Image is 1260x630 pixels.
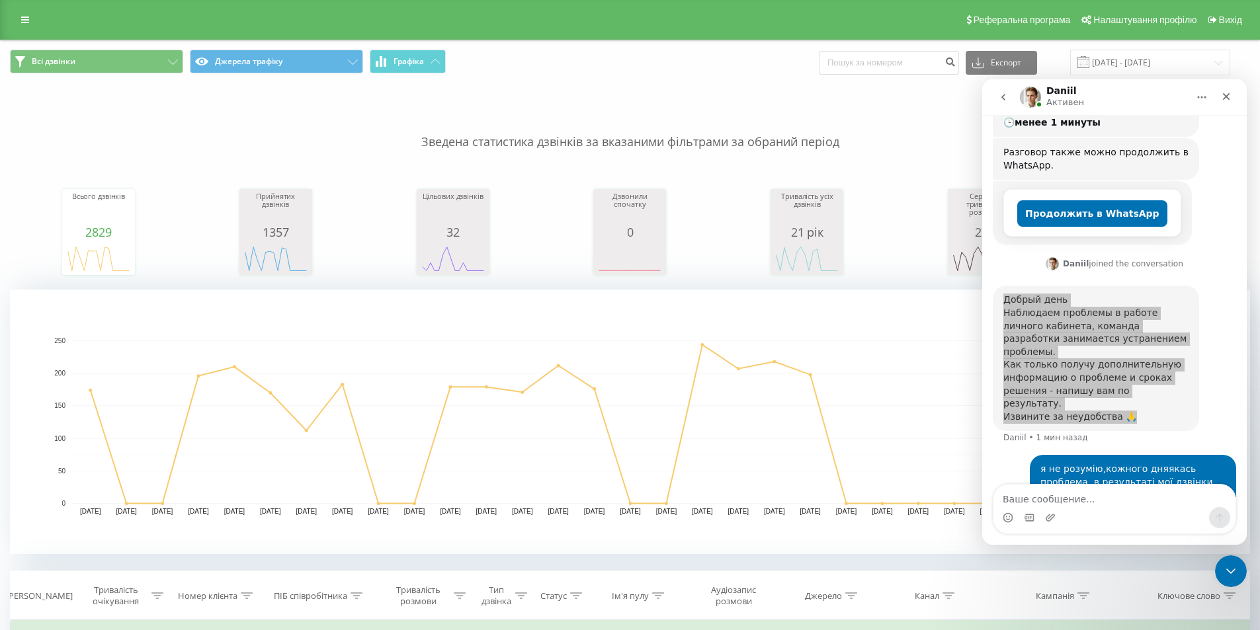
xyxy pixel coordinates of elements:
[627,224,634,240] font: 0
[1215,555,1247,587] iframe: Живий чат у інтеркомі
[991,57,1021,68] font: Експорт
[72,191,125,201] font: Всього дзвінків
[370,50,446,73] button: Графіка
[21,433,31,444] button: Средство выбора эмодзи
[65,239,132,278] svg: Діаграма.
[421,134,839,149] font: Зведена статистика дзвінків за вказаними фільтрами за обраний період
[656,508,677,515] text: [DATE]
[951,239,1017,278] svg: Діаграма.
[296,508,317,515] text: [DATE]
[966,51,1037,75] button: Експорт
[178,590,237,602] font: Номер клієнта
[764,508,785,515] text: [DATE]
[368,508,389,515] text: [DATE]
[711,584,756,607] font: Аудіозапис розмови
[836,508,857,515] text: [DATE]
[11,405,253,428] textarea: Ваше сообщение...
[11,375,254,472] div: Романенко говорит…
[10,290,1250,554] svg: Діаграма.
[692,508,713,515] text: [DATE]
[54,370,65,377] text: 200
[263,224,288,240] font: 1357
[980,508,1001,515] text: [DATE]
[781,191,833,209] font: Тривалість усіх дзвінків
[1036,590,1074,602] font: Кампанія
[1157,590,1220,602] font: Ключове слово
[774,239,840,278] svg: Діаграма.
[32,56,75,67] font: Всі дзвінки
[800,508,821,515] text: [DATE]
[872,508,893,515] text: [DATE]
[48,375,254,456] div: я не розумію,кожного дняякась проблема. в результаті,мої дзвінки тупо пропадають. [PERSON_NAME] т...
[974,15,1071,25] font: Реферальна програма
[116,508,137,515] text: [DATE]
[975,224,993,240] font: 27с
[224,508,245,515] text: [DATE]
[215,56,282,67] font: Джерела трафіку
[423,191,483,201] font: Цільових дзвінків
[10,50,183,73] button: Всі дзвінки
[819,51,959,75] input: Пошук за номером
[512,508,533,515] text: [DATE]
[966,191,1003,217] font: Середня тривалість розмови
[404,508,425,515] text: [DATE]
[63,433,73,444] button: Добавить вложение
[597,239,663,278] svg: Діаграма.
[915,590,939,602] font: Канал
[1093,15,1197,25] font: Налаштування профілю
[728,508,749,515] text: [DATE]
[62,500,65,507] text: 0
[791,224,823,240] font: 21 рік
[85,224,111,240] font: 2829
[584,508,605,515] text: [DATE]
[243,239,309,278] svg: Діаграма.
[540,590,567,602] font: Статус
[54,403,65,410] text: 150
[612,191,647,209] font: Дзвонили спочатку
[54,435,65,442] text: 100
[548,508,569,515] text: [DATE]
[805,590,842,602] font: Джерело
[476,508,497,515] text: [DATE]
[58,467,66,475] text: 50
[227,428,248,449] button: Отправить сообщение…
[394,56,424,67] font: Графіка
[54,337,65,344] text: 250
[190,50,363,73] button: Джерела трафіку
[440,508,461,515] text: [DATE]
[620,508,641,515] text: [DATE]
[332,508,353,515] text: [DATE]
[944,508,965,515] text: [DATE]
[420,239,486,278] div: Діаграма.
[274,590,347,602] font: ПІБ співробітника
[58,383,243,448] div: я не розумію,кожного дняякась проблема. в результаті,мої дзвінки тупо пропадають. [PERSON_NAME] т...
[6,590,73,602] font: [PERSON_NAME]
[982,79,1247,545] iframe: Живий чат у інтеркомі
[93,584,139,607] font: Тривалість очікування
[396,584,441,607] font: Тривалість розмови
